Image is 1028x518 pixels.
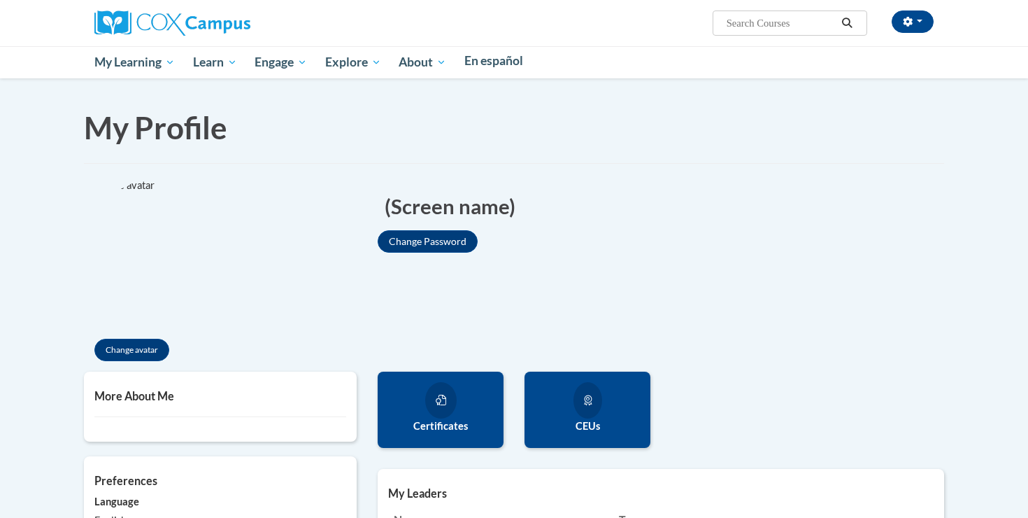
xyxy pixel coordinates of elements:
[399,54,446,71] span: About
[85,46,184,78] a: My Learning
[385,192,515,220] span: (Screen name)
[94,16,250,28] a: Cox Campus
[390,46,456,78] a: About
[94,389,346,402] h5: More About Me
[892,10,934,33] button: Account Settings
[84,109,227,146] span: My Profile
[464,53,523,68] span: En español
[388,419,493,434] label: Certificates
[837,15,858,31] button: Search
[316,46,390,78] a: Explore
[94,494,346,510] label: Language
[94,10,250,36] img: Cox Campus
[73,46,955,78] div: Main menu
[84,178,238,332] div: Click to change the profile picture
[245,46,316,78] a: Engage
[184,46,246,78] a: Learn
[94,54,175,71] span: My Learning
[535,419,640,434] label: CEUs
[255,54,307,71] span: Engage
[94,339,169,361] button: Change avatar
[455,46,532,76] a: En español
[388,486,934,500] h5: My Leaders
[378,230,478,253] button: Change Password
[325,54,381,71] span: Explore
[84,178,238,332] img: profile avatar
[725,15,837,31] input: Search Courses
[94,474,346,487] h5: Preferences
[841,18,854,29] i: 
[193,54,237,71] span: Learn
